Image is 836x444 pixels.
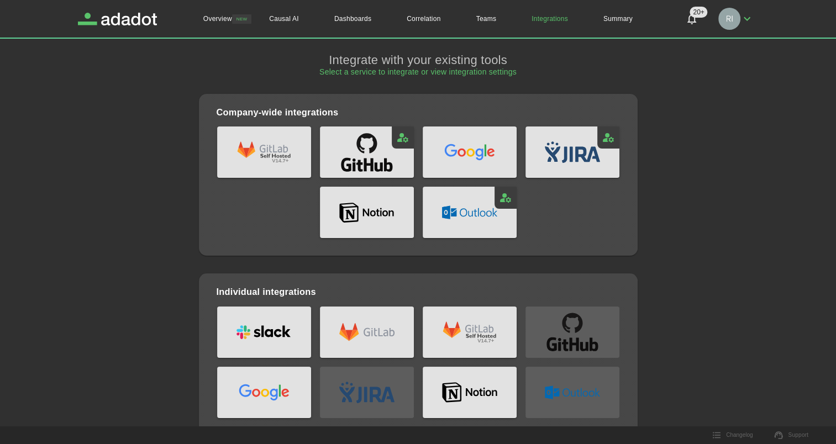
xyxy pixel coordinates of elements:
button: google [217,367,311,418]
svg: Connected [396,131,409,144]
span: 20+ [690,7,707,18]
button: gitlabSelfManaged [423,306,517,358]
text: v14.7+ [272,158,289,164]
button: jira: Connected [525,126,619,178]
a: Support [768,427,815,443]
text: v14.7+ [477,337,495,343]
button: Richard Rodriguez [714,4,758,33]
button: google [423,126,517,178]
a: Adadot Homepage [78,13,157,25]
h3: Company-wide integrations [217,107,620,118]
button: github: Connected [320,126,414,178]
button: notion [423,367,517,418]
button: gitlabSelfManaged [217,126,311,178]
button: slack [217,306,311,358]
svg: Connected [602,131,615,144]
h1: Integrate with your existing tools [329,53,507,67]
svg: Connected [499,191,512,204]
button: gitlab [320,306,414,358]
h2: Select a service to integrate or view integration settings [319,67,517,76]
button: notion [320,187,414,238]
button: microsoft: Connected [423,187,517,238]
button: Notifications [679,6,705,32]
img: Richard Rodriguez [718,8,740,30]
h3: Individual integrations [217,287,620,297]
button: Changelog [706,427,759,443]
